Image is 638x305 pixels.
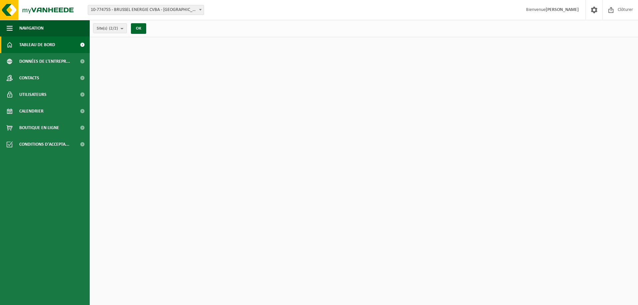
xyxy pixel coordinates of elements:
[19,136,69,153] span: Conditions d'accepta...
[19,103,44,119] span: Calendrier
[88,5,204,15] span: 10-774755 - BRUSSEL ENERGIE CVBA - BRUSSEL
[93,23,127,33] button: Site(s)(2/2)
[19,86,47,103] span: Utilisateurs
[19,37,55,53] span: Tableau de bord
[19,20,44,37] span: Navigation
[19,53,70,70] span: Données de l'entrepr...
[19,70,39,86] span: Contacts
[97,24,118,34] span: Site(s)
[131,23,146,34] button: OK
[19,119,59,136] span: Boutique en ligne
[546,7,579,12] strong: [PERSON_NAME]
[109,26,118,31] count: (2/2)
